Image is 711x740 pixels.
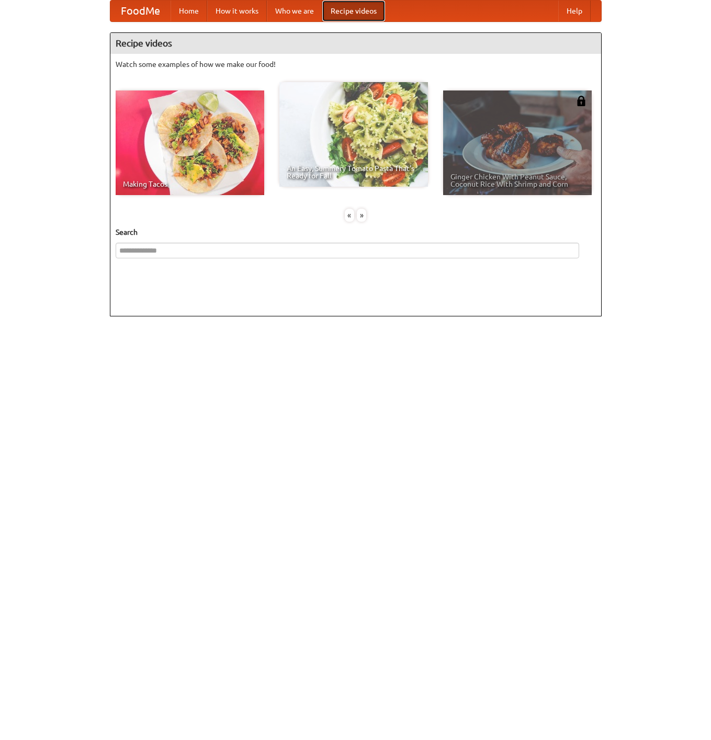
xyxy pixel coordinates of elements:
a: Making Tacos [116,90,264,195]
div: « [345,209,354,222]
a: Who we are [267,1,322,21]
a: How it works [207,1,267,21]
img: 483408.png [576,96,586,106]
p: Watch some examples of how we make our food! [116,59,596,70]
div: » [357,209,366,222]
h5: Search [116,227,596,237]
span: An Easy, Summery Tomato Pasta That's Ready for Fall [287,165,421,179]
a: Home [171,1,207,21]
a: An Easy, Summery Tomato Pasta That's Ready for Fall [279,82,428,187]
a: Recipe videos [322,1,385,21]
h4: Recipe videos [110,33,601,54]
span: Making Tacos [123,180,257,188]
a: Help [558,1,591,21]
a: FoodMe [110,1,171,21]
